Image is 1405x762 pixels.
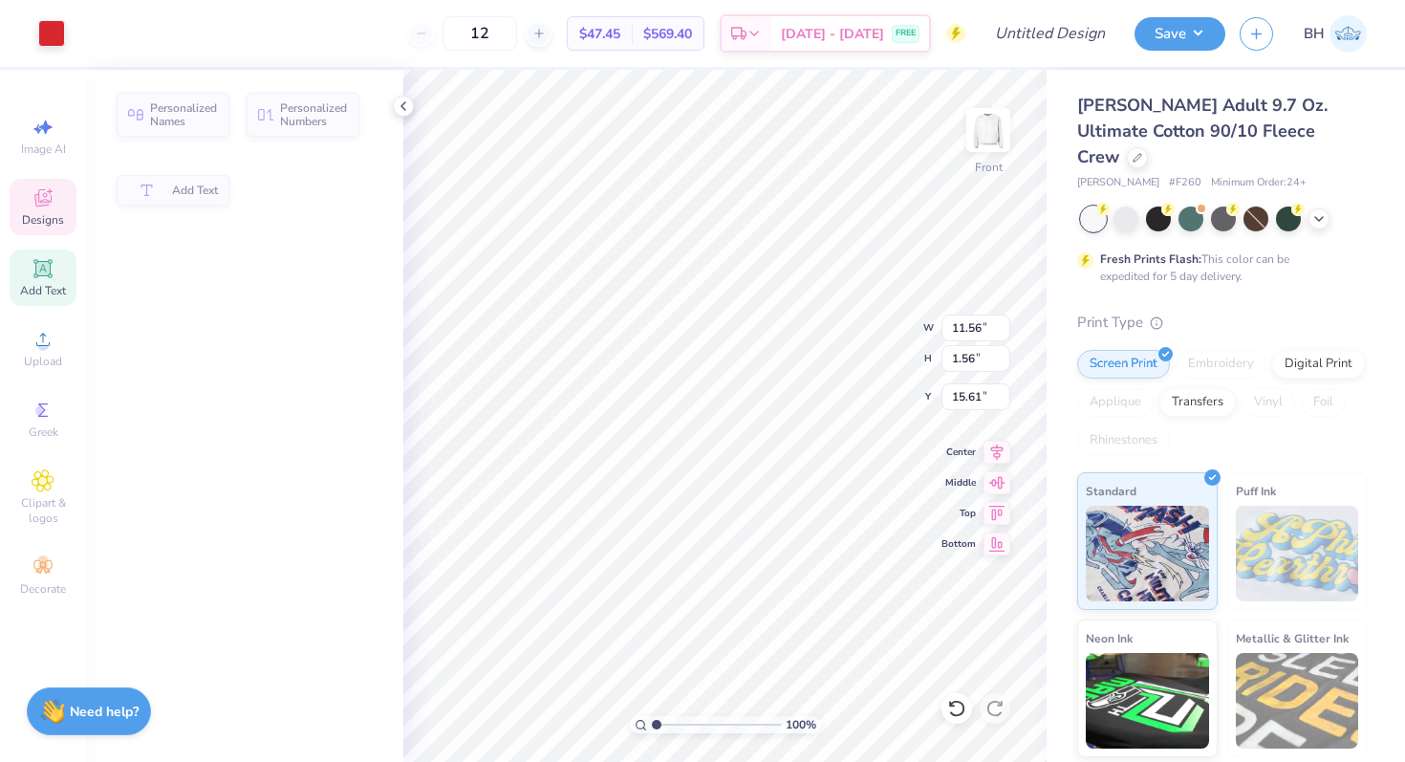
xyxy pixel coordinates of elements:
div: Applique [1077,388,1154,417]
img: Neon Ink [1086,653,1209,749]
img: Metallic & Glitter Ink [1236,653,1359,749]
span: Bottom [941,537,976,551]
span: Add Text [172,184,218,197]
strong: Fresh Prints Flash: [1100,251,1201,267]
span: Metallic & Glitter Ink [1236,628,1349,648]
div: This color can be expedited for 5 day delivery. [1100,250,1335,285]
span: Middle [941,476,976,490]
input: – – [443,16,517,51]
span: Minimum Order: 24 + [1211,175,1307,191]
img: Puff Ink [1236,506,1359,601]
span: Standard [1086,481,1136,501]
div: Print Type [1077,312,1367,334]
span: # F260 [1169,175,1201,191]
input: Untitled Design [980,14,1120,53]
span: $569.40 [643,24,692,44]
span: FREE [896,27,916,40]
span: Top [941,507,976,520]
span: Center [941,446,976,459]
span: [PERSON_NAME] Adult 9.7 Oz. Ultimate Cotton 90/10 Fleece Crew [1077,94,1328,168]
span: BH [1304,23,1325,45]
span: Designs [22,212,64,228]
div: Rhinestones [1077,426,1170,455]
span: [PERSON_NAME] [1077,175,1159,191]
span: Add Text [20,283,66,298]
span: Personalized Numbers [280,101,348,128]
strong: Need help? [70,703,139,721]
div: Embroidery [1176,350,1266,379]
button: Save [1135,17,1225,51]
span: Greek [29,425,58,440]
span: Puff Ink [1236,481,1276,501]
span: Upload [24,354,62,369]
img: Front [969,111,1007,149]
span: Decorate [20,581,66,597]
img: Standard [1086,506,1209,601]
span: Clipart & logos [10,495,76,526]
span: $47.45 [579,24,620,44]
div: Digital Print [1272,350,1365,379]
div: Screen Print [1077,350,1170,379]
span: Image AI [21,142,66,157]
span: Neon Ink [1086,628,1133,648]
span: [DATE] - [DATE] [781,24,884,44]
div: Front [975,159,1003,176]
span: Personalized Names [150,101,218,128]
span: 100 % [786,716,816,733]
div: Transfers [1159,388,1236,417]
div: Vinyl [1242,388,1295,417]
div: Foil [1301,388,1346,417]
a: BH [1304,15,1367,53]
img: Bella Henkels [1329,15,1367,53]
